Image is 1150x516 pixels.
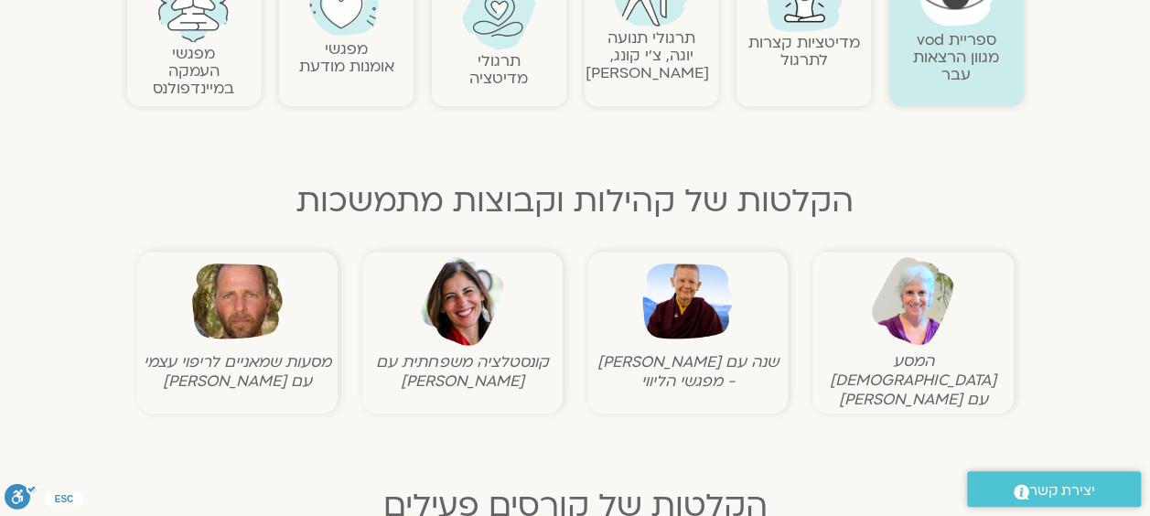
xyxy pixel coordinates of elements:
a: יצירת קשר [967,471,1141,507]
figcaption: המסע [DEMOGRAPHIC_DATA] עם [PERSON_NAME] [817,351,1008,409]
a: מדיטציות קצרות לתרגול [748,32,860,70]
span: יצירת קשר [1029,478,1095,503]
figcaption: שנה עם [PERSON_NAME] - מפגשי הליווי [592,352,783,391]
a: ספריית vodמגוון הרצאות עבר [913,29,999,85]
a: מפגשיהעמקה במיינדפולנס [153,43,234,99]
figcaption: מסעות שמאניים לריפוי עצמי עם [PERSON_NAME] [142,352,333,391]
a: תרגולי תנועהיוגה, צ׳י קונג, [PERSON_NAME] [586,27,709,83]
figcaption: קונסטלציה משפחתית עם [PERSON_NAME] [367,352,558,391]
h2: הקלטות של קהילות וקבוצות מתמשכות [127,183,1024,220]
a: תרגולימדיטציה [469,50,528,89]
a: מפגשיאומנות מודעת [299,38,394,77]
